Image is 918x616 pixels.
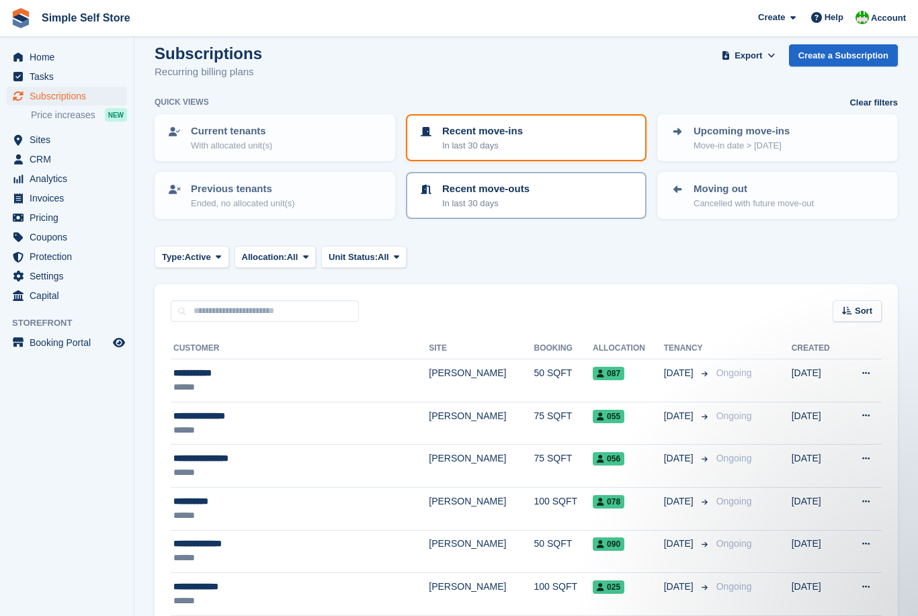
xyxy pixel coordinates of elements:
[191,139,272,152] p: With allocated unit(s)
[849,96,898,109] a: Clear filters
[30,130,110,149] span: Sites
[792,445,844,488] td: [DATE]
[664,537,696,551] span: [DATE]
[716,410,752,421] span: Ongoing
[716,581,752,592] span: Ongoing
[534,359,593,402] td: 50 SQFT
[694,139,790,152] p: Move-in date > [DATE]
[534,338,593,359] th: Booking
[7,130,127,149] a: menu
[442,124,523,139] p: Recent move-ins
[321,246,407,268] button: Unit Status: All
[429,402,534,445] td: [PERSON_NAME]
[789,44,898,67] a: Create a Subscription
[378,251,389,264] span: All
[407,116,645,160] a: Recent move-ins In last 30 days
[7,247,127,266] a: menu
[694,197,814,210] p: Cancelled with future move-out
[758,11,785,24] span: Create
[105,108,127,122] div: NEW
[871,11,906,25] span: Account
[593,410,624,423] span: 055
[534,402,593,445] td: 75 SQFT
[694,181,814,197] p: Moving out
[329,251,378,264] span: Unit Status:
[7,286,127,305] a: menu
[593,338,664,359] th: Allocation
[534,573,593,616] td: 100 SQFT
[792,573,844,616] td: [DATE]
[111,335,127,351] a: Preview store
[30,67,110,86] span: Tasks
[593,367,624,380] span: 087
[735,49,762,62] span: Export
[155,64,262,80] p: Recurring billing plans
[429,530,534,573] td: [PERSON_NAME]
[30,150,110,169] span: CRM
[659,116,896,160] a: Upcoming move-ins Move-in date > [DATE]
[429,359,534,402] td: [PERSON_NAME]
[242,251,287,264] span: Allocation:
[30,189,110,208] span: Invoices
[156,173,394,218] a: Previous tenants Ended, no allocated unit(s)
[792,402,844,445] td: [DATE]
[191,197,295,210] p: Ended, no allocated unit(s)
[7,169,127,188] a: menu
[593,580,624,594] span: 025
[792,338,844,359] th: Created
[407,173,645,218] a: Recent move-outs In last 30 days
[30,333,110,352] span: Booking Portal
[716,538,752,549] span: Ongoing
[664,580,696,594] span: [DATE]
[30,87,110,105] span: Subscriptions
[191,124,272,139] p: Current tenants
[659,173,896,218] a: Moving out Cancelled with future move-out
[664,338,711,359] th: Tenancy
[7,150,127,169] a: menu
[191,181,295,197] p: Previous tenants
[534,445,593,488] td: 75 SQFT
[30,208,110,227] span: Pricing
[442,197,530,210] p: In last 30 days
[7,267,127,285] a: menu
[7,208,127,227] a: menu
[156,116,394,160] a: Current tenants With allocated unit(s)
[287,251,298,264] span: All
[30,48,110,67] span: Home
[719,44,778,67] button: Export
[694,124,790,139] p: Upcoming move-ins
[30,169,110,188] span: Analytics
[792,359,844,402] td: [DATE]
[716,496,752,507] span: Ongoing
[442,139,523,152] p: In last 30 days
[442,181,530,197] p: Recent move-outs
[664,451,696,466] span: [DATE]
[155,44,262,62] h1: Subscriptions
[7,48,127,67] a: menu
[31,109,95,122] span: Price increases
[664,494,696,509] span: [DATE]
[534,530,593,573] td: 50 SQFT
[12,316,134,330] span: Storefront
[36,7,136,29] a: Simple Self Store
[792,530,844,573] td: [DATE]
[792,487,844,530] td: [DATE]
[593,452,624,466] span: 056
[7,67,127,86] a: menu
[11,8,31,28] img: stora-icon-8386f47178a22dfd0bd8f6a31ec36ba5ce8667c1dd55bd0f319d3a0aa187defe.svg
[30,267,110,285] span: Settings
[593,495,624,509] span: 078
[856,11,869,24] img: David McCutcheon
[855,304,872,318] span: Sort
[155,246,229,268] button: Type: Active
[429,445,534,488] td: [PERSON_NAME]
[7,228,127,247] a: menu
[664,366,696,380] span: [DATE]
[716,367,752,378] span: Ongoing
[7,333,127,352] a: menu
[7,87,127,105] a: menu
[429,338,534,359] th: Site
[155,96,209,108] h6: Quick views
[162,251,185,264] span: Type:
[664,409,696,423] span: [DATE]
